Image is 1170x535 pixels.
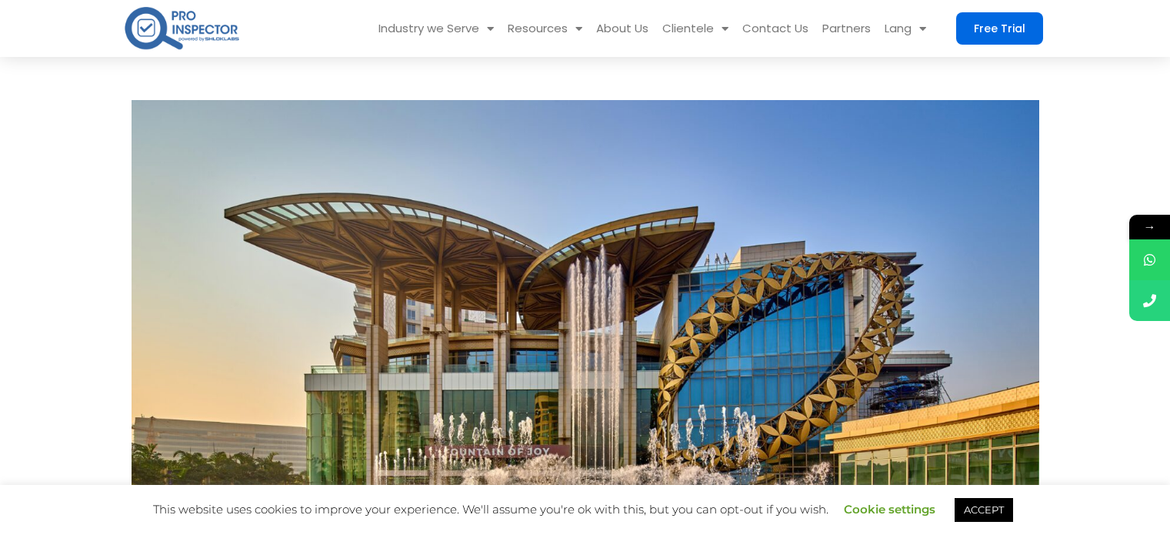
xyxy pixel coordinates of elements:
a: ACCEPT [955,498,1013,522]
a: Free Trial [956,12,1043,45]
img: pro-inspector-logo [123,4,241,52]
img: Jio World Centre [132,100,1039,485]
span: This website uses cookies to improve your experience. We'll assume you're ok with this, but you c... [153,502,1017,517]
span: → [1129,215,1170,239]
a: Cookie settings [844,502,935,517]
span: Free Trial [974,23,1025,34]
